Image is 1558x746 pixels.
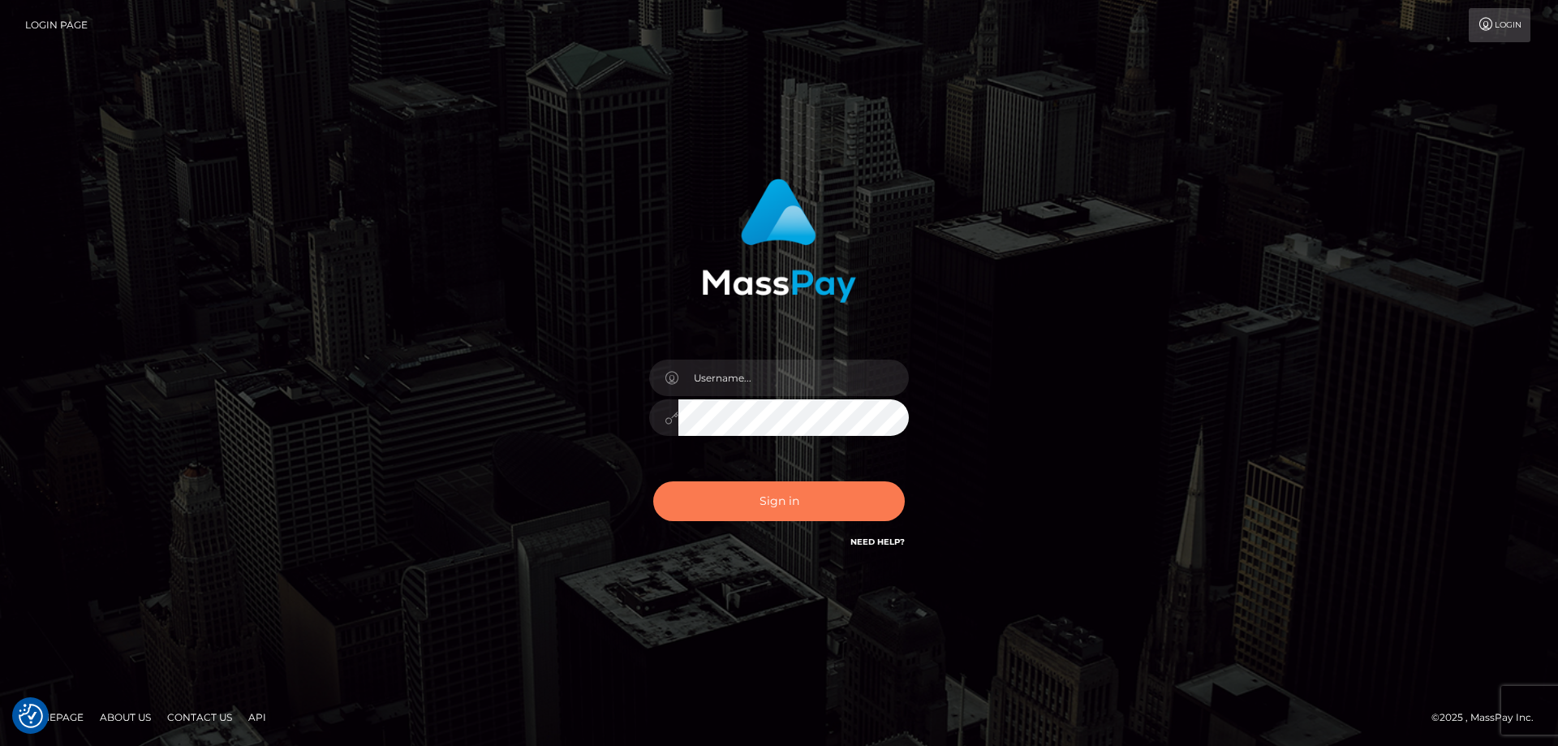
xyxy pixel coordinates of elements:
img: Revisit consent button [19,704,43,728]
input: Username... [678,360,909,396]
div: © 2025 , MassPay Inc. [1431,709,1546,727]
img: MassPay Login [702,179,856,303]
a: Contact Us [161,705,239,730]
a: Need Help? [850,537,905,547]
a: Homepage [18,705,90,730]
button: Consent Preferences [19,704,43,728]
a: About Us [93,705,157,730]
button: Sign in [653,481,905,521]
a: Login [1469,8,1530,42]
a: Login Page [25,8,88,42]
a: API [242,705,273,730]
